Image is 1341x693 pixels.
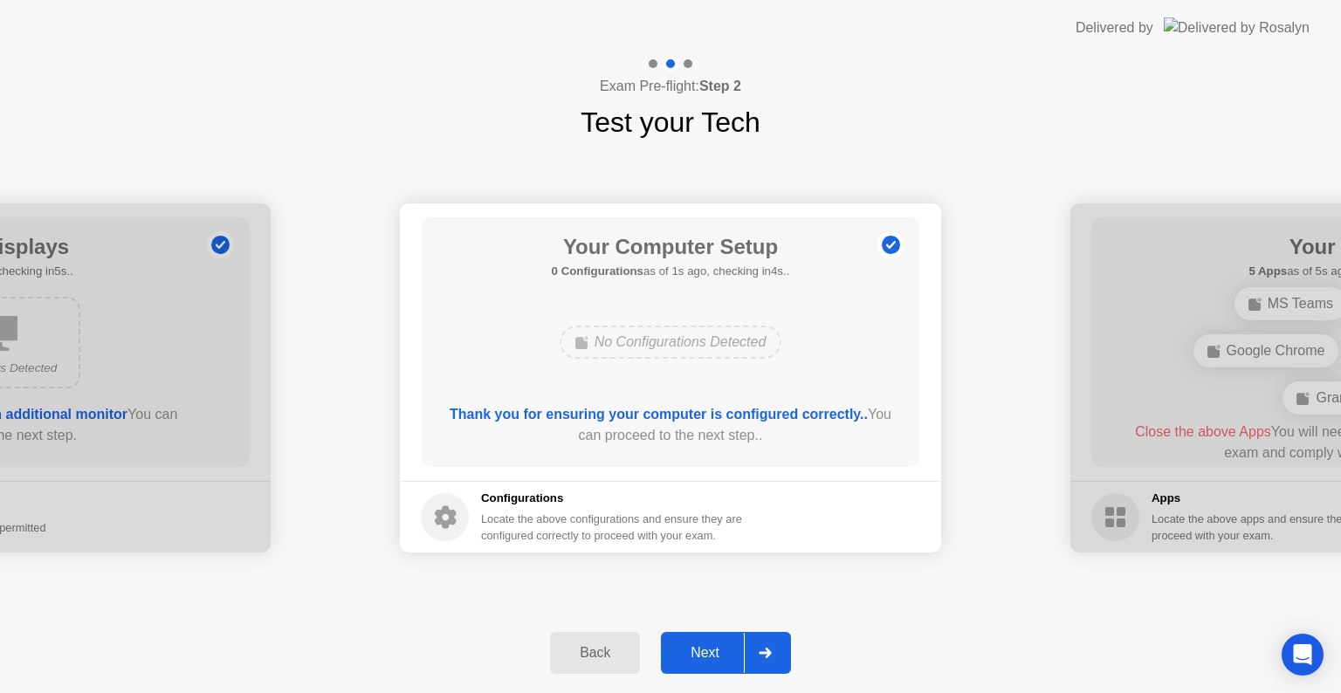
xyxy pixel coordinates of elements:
div: Back [555,645,635,661]
div: Delivered by [1076,17,1153,38]
h5: Configurations [481,490,746,507]
b: Thank you for ensuring your computer is configured correctly.. [450,407,868,422]
div: Locate the above configurations and ensure they are configured correctly to proceed with your exam. [481,511,746,544]
button: Next [661,632,791,674]
h1: Test your Tech [581,101,760,143]
h1: Your Computer Setup [552,231,790,263]
b: 0 Configurations [552,264,643,278]
div: Open Intercom Messenger [1282,634,1324,676]
b: Step 2 [699,79,741,93]
button: Back [550,632,640,674]
div: Next [666,645,744,661]
h4: Exam Pre-flight: [600,76,741,97]
div: You can proceed to the next step.. [446,404,896,446]
img: Delivered by Rosalyn [1164,17,1310,38]
h5: as of 1s ago, checking in4s.. [552,263,790,280]
div: No Configurations Detected [560,326,782,359]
